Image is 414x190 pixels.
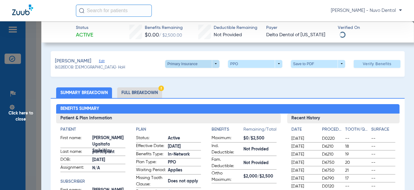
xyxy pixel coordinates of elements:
[322,135,343,142] span: D0220
[266,25,333,31] span: Payer
[136,167,166,174] span: Waiting Period:
[92,149,125,155] span: participant
[322,183,343,189] span: D0120
[331,8,402,14] span: [PERSON_NAME] - Nuvo Dental
[291,126,317,133] h4: Date
[243,126,277,135] span: Remaining/Total
[214,33,242,37] span: Not Provided
[168,135,201,142] span: Active
[145,25,183,31] span: Benefits Remaining
[228,60,282,68] button: PPO
[345,135,369,142] span: --
[345,151,369,157] span: 19
[168,178,201,185] span: Does not apply
[345,167,369,174] span: 21
[291,175,317,181] span: [DATE]
[60,149,90,156] span: Last name:
[136,126,201,133] h4: Plan
[371,175,395,181] span: --
[291,126,317,135] app-breakdown-title: Date
[168,167,201,174] span: Applies
[56,114,281,123] h3: Patient & Plan Information
[136,143,166,150] span: Effective Date:
[345,183,369,189] span: --
[136,175,166,188] span: Missing Tooth Clause:
[291,143,317,150] span: [DATE]
[214,25,257,31] span: Deductible Remaining
[291,135,317,142] span: [DATE]
[371,126,395,135] app-breakdown-title: Surface
[168,159,201,166] span: PPO
[92,141,125,148] span: [PERSON_NAME] Ugaitafa SmileWay
[55,58,91,65] span: [PERSON_NAME]
[371,126,395,133] h4: Surface
[322,143,343,150] span: D6210
[56,87,112,98] li: Summary Breakdown
[136,159,166,166] span: Plan Type:
[291,151,317,157] span: [DATE]
[136,151,166,158] span: Benefits Type:
[76,5,152,17] input: Search for patients
[165,60,219,68] button: Primary Insurance
[60,178,125,185] h4: Subscriber
[117,87,162,98] li: Full Breakdown
[363,62,392,66] span: Verify Benefits
[99,59,104,65] span: Edit
[212,157,241,169] span: Fam. Deductible:
[60,126,125,133] h4: Patient
[159,33,182,37] span: / $2,500.00
[345,160,369,166] span: 20
[60,157,90,164] span: DOB:
[338,25,404,31] span: Verified On
[345,143,369,150] span: 18
[322,126,343,133] h4: Procedure
[291,183,317,189] span: [DATE]
[266,31,333,39] span: Delta Dental of [US_STATE]
[76,31,93,39] span: Active
[145,32,159,38] span: $0.00
[212,170,241,183] span: Ortho Maximum:
[60,164,90,172] span: Assignment:
[243,146,277,153] span: Not Provided
[371,160,395,166] span: --
[291,60,345,68] button: Save to PDF
[371,183,395,189] span: --
[56,104,399,114] h2: Benefits Summary
[371,143,395,150] span: --
[212,135,241,142] span: Maximum:
[371,167,395,174] span: --
[354,60,400,68] button: Verify Benefits
[212,126,243,135] app-breakdown-title: Benefits
[371,135,395,142] span: --
[287,114,399,123] h3: Recent History
[92,157,125,163] span: [DATE]
[243,173,277,180] span: $2,000/$2,500
[168,143,201,150] span: [DATE]
[345,126,369,133] h4: Tooth/Quad
[371,151,395,157] span: --
[92,165,125,171] span: N/A
[60,135,90,148] span: First name:
[291,160,317,166] span: [DATE]
[212,126,243,133] h4: Benefits
[168,151,201,158] span: In-Network
[136,135,166,142] span: Status:
[291,167,317,174] span: [DATE]
[322,160,343,166] span: D6750
[322,175,343,181] span: D6790
[322,126,343,135] app-breakdown-title: Procedure
[322,167,343,174] span: D6750
[76,25,93,31] span: Status
[79,8,84,13] img: Search Icon
[243,160,277,166] span: Not Provided
[384,161,414,190] iframe: Chat Widget
[12,5,33,15] img: Zuub Logo
[322,151,343,157] span: D6210
[158,86,164,91] img: Hazard
[55,65,125,71] span: (6028) DOB: [DEMOGRAPHIC_DATA] - HoH
[345,175,369,181] span: 17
